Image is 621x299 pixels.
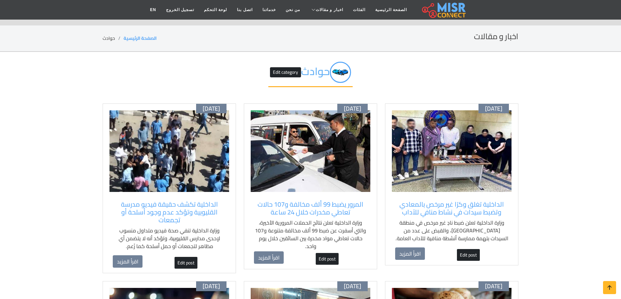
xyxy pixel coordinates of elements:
[281,4,305,16] a: من نحن
[485,105,502,112] span: [DATE]
[330,62,351,83] img: Yd71kplt0KeI6HnIgXNG.png
[251,110,370,192] img: المرور يضبط 99 ألف مخالفة و107 حالات تعاطي مخدرات خلال 24 ساعة
[474,32,518,41] h2: اخبار و مقالات
[113,227,226,250] p: وزارة الداخلية تنفي صحة فيديو متداول منسوب لإحدى مدارس القليوبية، وتؤكد أنه لا يتضمن أي مظاهر لتج...
[316,7,343,13] span: اخبار و مقالات
[270,67,301,77] button: Edit category
[457,249,480,261] a: Edit post
[254,219,367,250] p: وزارة الداخلية تعلن نتائج الحملات المرورية الأخيرة، والتي أسفرت عن ضبط 99 ألف مخالفة متنوعة و107 ...
[161,4,199,16] a: تسجيل الخروج
[485,283,502,290] span: [DATE]
[103,35,124,42] li: حوادث
[203,105,220,112] span: [DATE]
[305,4,348,16] a: اخبار و مقالات
[113,200,226,224] a: الداخلية تكشف حقيقة فيديو مدرسة القليوبية وتؤكد عدم وجود أسلحة أو تجمعات
[348,4,370,16] a: الفئات
[395,200,508,216] a: الداخلية تغلق وكرًا غير مرخص بالمعادي وتضبط سيدات في نشاط منافي للآداب
[422,2,466,18] img: main.misr_connect
[124,34,157,42] a: الصفحة الرئيسية
[344,105,361,112] span: [DATE]
[392,110,512,192] img: الداخلية تضبط نادٍ غير مرخص وسيدات في نشاط منافي للآداب بالمعادي
[370,4,412,16] a: الصفحة الرئيسية
[258,4,281,16] a: خدماتنا
[268,62,353,87] h2: حوادث
[254,251,284,264] a: اقرأ المزيد
[254,200,367,216] a: المرور يضبط 99 ألف مخالفة و107 حالات تعاطي مخدرات خلال 24 ساعة
[175,257,197,269] a: Edit post
[203,283,220,290] span: [DATE]
[395,247,425,260] a: اقرأ المزيد
[316,253,339,265] a: Edit post
[113,255,143,268] a: اقرأ المزيد
[395,219,508,242] p: وزارة الداخلية تعلن ضبط نادٍ غير مرخص في منطقة [GEOGRAPHIC_DATA]، والقبض على عدد من السيدات بتهمة...
[109,110,229,192] img: وزارة الداخلية تكشف حقيقة فيديو مدرسة القليوبية وتنفي وجود أسلحة أو تجمعات
[199,4,232,16] a: لوحة التحكم
[344,283,361,290] span: [DATE]
[145,4,161,16] a: EN
[232,4,257,16] a: اتصل بنا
